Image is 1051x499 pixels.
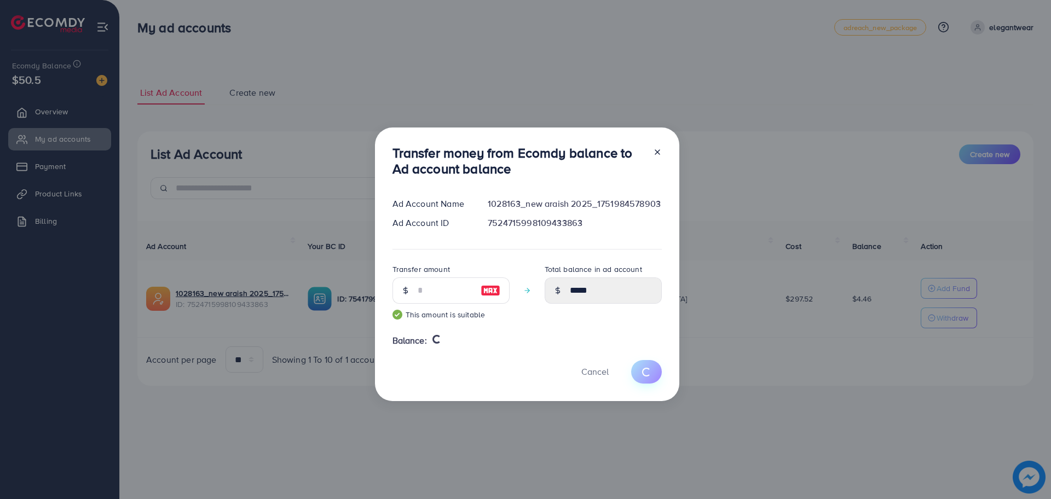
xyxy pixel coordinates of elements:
div: Ad Account Name [384,198,480,210]
div: 1028163_new araish 2025_1751984578903 [479,198,670,210]
button: Cancel [568,360,622,384]
img: guide [392,310,402,320]
small: This amount is suitable [392,309,510,320]
div: Ad Account ID [384,217,480,229]
label: Total balance in ad account [545,264,642,275]
span: Cancel [581,365,609,378]
label: Transfer amount [392,264,450,275]
span: Balance: [392,334,427,347]
div: 7524715998109433863 [479,217,670,229]
h3: Transfer money from Ecomdy balance to Ad account balance [392,145,644,177]
img: image [481,284,500,297]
